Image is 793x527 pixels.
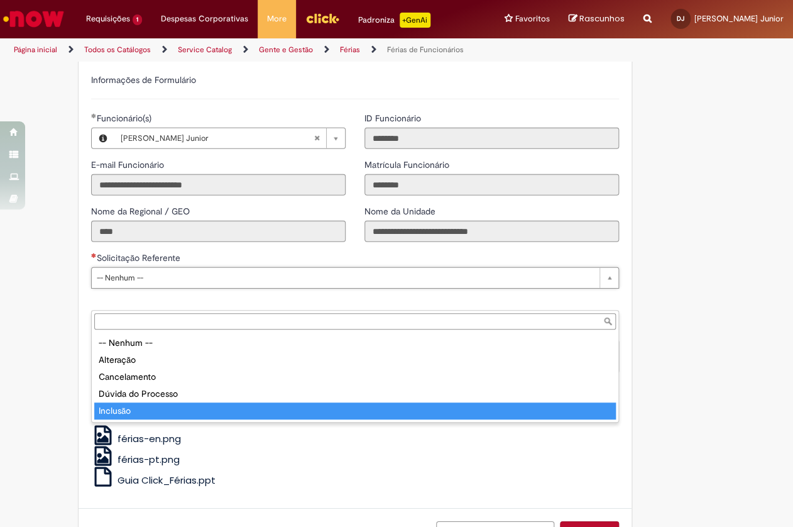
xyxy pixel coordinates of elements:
[94,352,616,369] div: Alteração
[92,332,618,422] ul: Solicitação Referente
[94,386,616,402] div: Dúvida do Processo
[94,369,616,386] div: Cancelamento
[94,335,616,352] div: -- Nenhum --
[94,402,616,419] div: Inclusão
